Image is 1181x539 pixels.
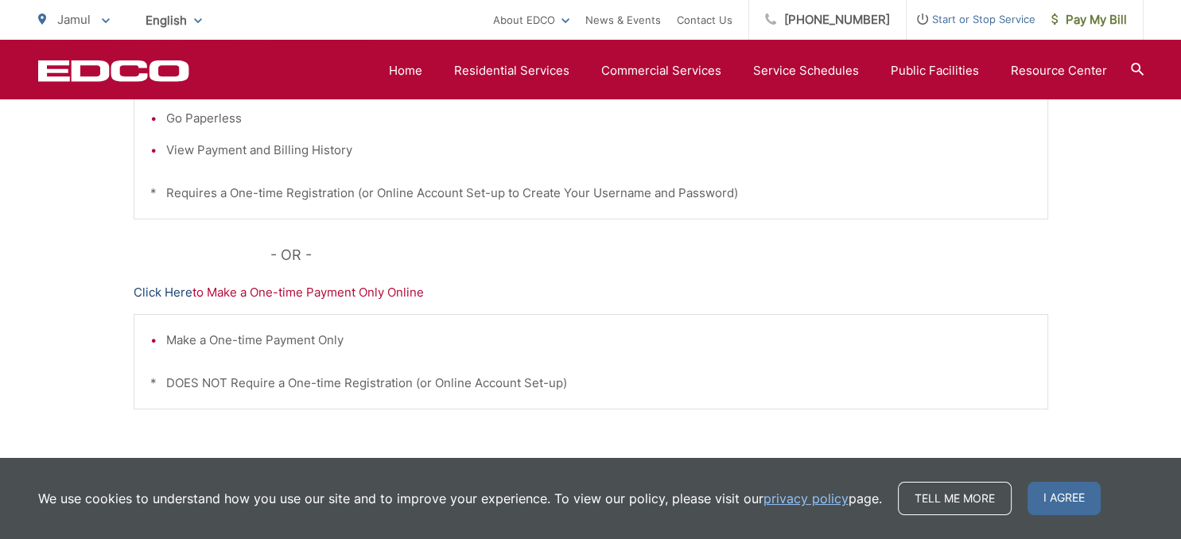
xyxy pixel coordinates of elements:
span: English [134,6,214,34]
a: Tell me more [898,482,1012,515]
span: Pay My Bill [1051,10,1127,29]
a: privacy policy [763,489,849,508]
a: EDCD logo. Return to the homepage. [38,60,189,82]
a: Resource Center [1011,61,1107,80]
span: Jamul [57,12,91,27]
p: to Make a One-time Payment Only Online [134,283,1048,302]
p: * Requires a One-time Registration (or Online Account Set-up to Create Your Username and Password) [150,184,1031,203]
a: Residential Services [454,61,569,80]
li: Go Paperless [166,109,1031,128]
li: View Payment and Billing History [166,141,1031,160]
a: About EDCO [493,10,569,29]
a: Service Schedules [753,61,859,80]
a: Public Facilities [891,61,979,80]
p: We use cookies to understand how you use our site and to improve your experience. To view our pol... [38,489,882,508]
p: - OR - [270,243,1048,267]
p: * DOES NOT Require a One-time Registration (or Online Account Set-up) [150,374,1031,393]
a: Click Here [134,283,192,302]
a: News & Events [585,10,661,29]
a: Commercial Services [601,61,721,80]
a: Home [389,61,422,80]
span: I agree [1028,482,1101,515]
li: Make a One-time Payment Only [166,331,1031,350]
a: Contact Us [677,10,732,29]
